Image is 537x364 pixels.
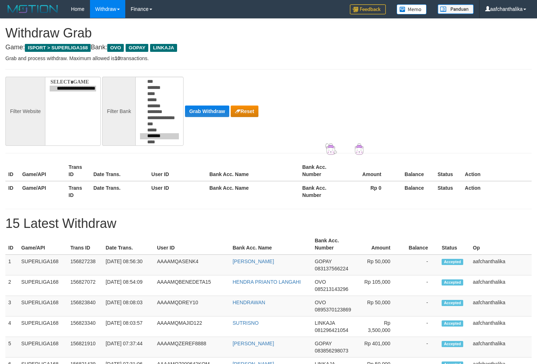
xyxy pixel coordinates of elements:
th: Game/API [18,234,67,255]
th: User ID [154,234,230,255]
td: Rp 3,500,000 [360,316,401,337]
span: 083856298073 [315,348,348,354]
th: Trans ID [66,161,91,181]
span: OVO [107,44,124,52]
span: OVO [315,300,326,305]
td: AAAAMQBENEDETA15 [154,275,230,296]
th: Date Trans. [90,181,148,202]
span: Accepted [442,300,463,306]
th: Action [462,161,532,181]
td: - [401,337,439,358]
h1: 15 Latest Withdraw [5,216,532,231]
a: HENDRA PRIANTO LANGAHI [233,279,301,285]
span: GOPAY [315,259,331,264]
td: 156827238 [67,255,103,275]
img: Button%20Memo.svg [397,4,427,14]
span: Accepted [442,341,463,347]
span: 081296421054 [315,327,348,333]
td: [DATE] 07:37:44 [103,337,154,358]
td: - [401,316,439,337]
td: [DATE] 08:54:09 [103,275,154,296]
td: 4 [5,316,18,337]
td: aafchanthalika [470,255,532,275]
td: 156823840 [67,296,103,316]
td: aafchanthalika [470,337,532,358]
th: Op [470,234,532,255]
h4: Game: Bank: [5,44,532,51]
td: 1 [5,255,18,275]
img: MOTION_logo.png [5,4,60,14]
div: Filter Website [5,77,45,146]
span: 0895370123869 [315,307,351,313]
span: OVO [315,279,326,285]
a: [PERSON_NAME] [233,259,274,264]
th: Bank Acc. Name [230,234,312,255]
td: AAAAMQZEREF8888 [154,337,230,358]
th: User ID [149,161,207,181]
td: SUPERLIGA168 [18,275,67,296]
div: Filter Bank [102,77,135,146]
span: 083137566224 [315,266,348,271]
strong: 10 [114,55,120,61]
td: SUPERLIGA168 [18,296,67,316]
th: Status [435,161,462,181]
td: Rp 105,000 [360,275,401,296]
img: panduan.png [438,4,474,14]
td: 156823340 [67,316,103,337]
td: 156821910 [67,337,103,358]
th: Balance [392,161,435,181]
td: - [401,296,439,316]
p: Grab and process withdraw. Maximum allowed is transactions. [5,55,532,62]
td: AAAAMQMAJID122 [154,316,230,337]
th: Status [435,181,462,202]
span: Accepted [442,279,463,286]
td: [DATE] 08:03:57 [103,316,154,337]
th: User ID [149,181,207,202]
span: Accepted [442,320,463,327]
td: 156827072 [67,275,103,296]
a: [PERSON_NAME] [233,341,274,346]
td: 3 [5,296,18,316]
th: Rp 0 [346,181,392,202]
td: AAAAMQASENK4 [154,255,230,275]
button: Grab Withdraw [185,105,229,117]
td: [DATE] 08:56:30 [103,255,154,275]
span: 085213143296 [315,286,348,292]
span: ISPORT > SUPERLIGA168 [25,44,91,52]
th: Bank Acc. Name [207,161,299,181]
td: SUPERLIGA168 [18,255,67,275]
a: SUTRISNO [233,320,258,326]
td: SUPERLIGA168 [18,337,67,358]
span: LINKAJA [315,320,335,326]
th: Game/API [19,161,66,181]
th: ID [5,181,19,202]
th: Balance [401,234,439,255]
th: Bank Acc. Number [299,161,346,181]
span: LINKAJA [150,44,177,52]
h1: Withdraw Grab [5,26,532,40]
th: Trans ID [66,181,91,202]
th: Amount [346,161,392,181]
td: [DATE] 08:08:03 [103,296,154,316]
td: aafchanthalika [470,316,532,337]
span: GOPAY [315,341,331,346]
th: Bank Acc. Number [312,234,360,255]
th: Action [462,181,532,202]
th: Amount [360,234,401,255]
th: ID [5,234,18,255]
td: Rp 50,000 [360,255,401,275]
td: - [401,255,439,275]
span: Accepted [442,259,463,265]
td: SUPERLIGA168 [18,316,67,337]
a: HENDRAWAN [233,300,265,305]
td: aafchanthalika [470,275,532,296]
td: Rp 50,000 [360,296,401,316]
th: Date Trans. [103,234,154,255]
th: Trans ID [67,234,103,255]
td: 5 [5,337,18,358]
td: - [401,275,439,296]
button: Reset [231,105,258,117]
td: 2 [5,275,18,296]
td: Rp 401,000 [360,337,401,358]
th: Bank Acc. Name [207,181,299,202]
